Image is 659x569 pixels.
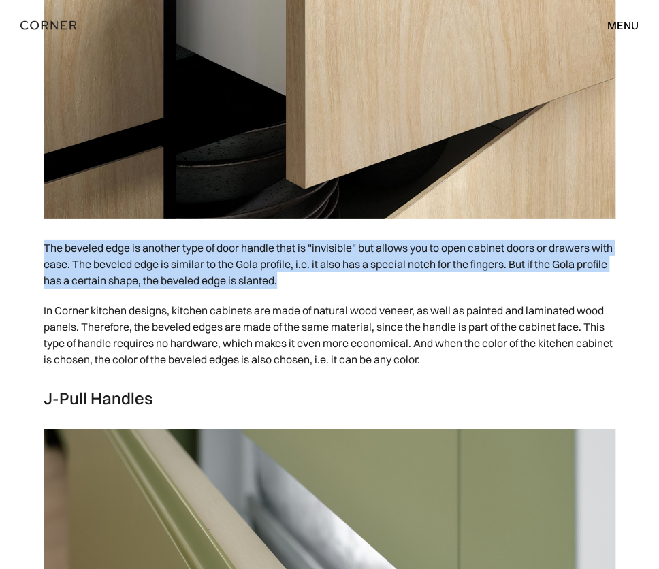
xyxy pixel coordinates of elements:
[20,16,106,34] a: home
[44,233,615,295] p: The beveled edge is another type of door handle that is "invisible" but allows you to open cabine...
[44,388,615,408] h3: J-Pull Handles
[44,295,615,374] p: In Corner kitchen designs, kitchen cabinets are made of natural wood veneer, as well as painted a...
[594,14,639,37] div: menu
[607,20,639,31] div: menu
